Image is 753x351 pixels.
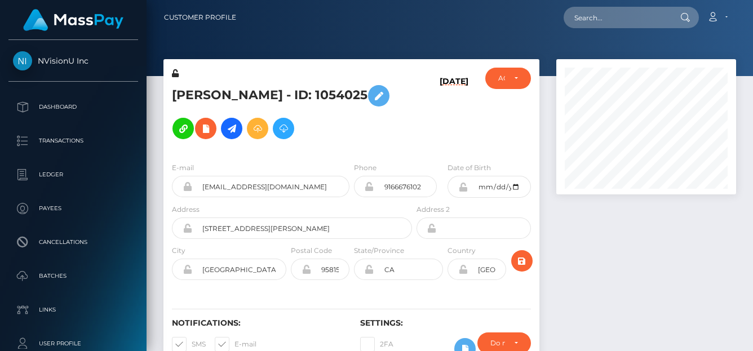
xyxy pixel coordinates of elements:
[8,228,138,256] a: Cancellations
[417,205,450,215] label: Address 2
[8,93,138,121] a: Dashboard
[490,339,505,348] div: Do not require
[172,79,406,145] h5: [PERSON_NAME] - ID: 1054025
[448,246,476,256] label: Country
[164,6,236,29] a: Customer Profile
[8,194,138,223] a: Payees
[8,296,138,324] a: Links
[13,99,134,115] p: Dashboard
[23,9,123,31] img: MassPay Logo
[485,68,531,89] button: ACTIVE
[440,77,468,149] h6: [DATE]
[13,234,134,251] p: Cancellations
[172,318,343,328] h6: Notifications:
[13,132,134,149] p: Transactions
[221,118,242,139] a: Initiate Payout
[360,318,531,328] h6: Settings:
[8,161,138,189] a: Ledger
[172,163,194,173] label: E-mail
[8,262,138,290] a: Batches
[13,200,134,217] p: Payees
[8,56,138,66] span: NVisionU Inc
[291,246,332,256] label: Postal Code
[172,205,200,215] label: Address
[448,163,491,173] label: Date of Birth
[13,268,134,285] p: Batches
[13,301,134,318] p: Links
[564,7,670,28] input: Search...
[8,127,138,155] a: Transactions
[13,166,134,183] p: Ledger
[172,246,185,256] label: City
[354,246,404,256] label: State/Province
[498,74,505,83] div: ACTIVE
[354,163,376,173] label: Phone
[13,51,32,70] img: NVisionU Inc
